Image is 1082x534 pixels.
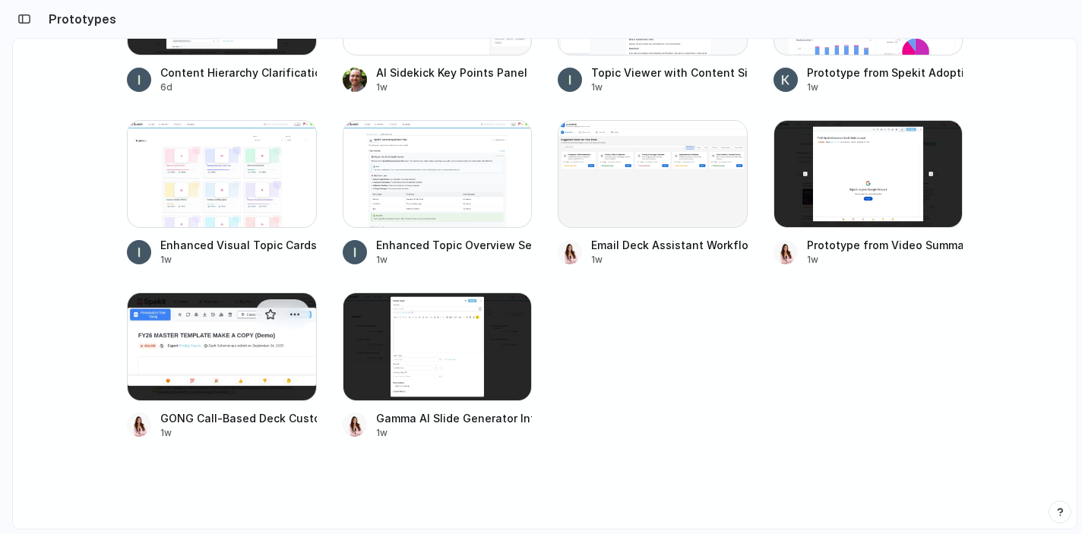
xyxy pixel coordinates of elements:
[376,253,533,267] div: 1w
[774,120,963,267] a: Prototype from Video SummaryPrototype from Video Summary1w
[343,292,533,439] a: Gamma AI Slide Generator IntegrationGamma AI Slide Generator Integration1w
[160,253,317,267] div: 1w
[591,65,748,81] div: Topic Viewer with Content Sidepanel
[376,81,527,94] div: 1w
[376,65,527,81] div: AI Sidekick Key Points Panel
[807,81,963,94] div: 1w
[376,237,533,253] div: Enhanced Topic Overview Section
[376,410,533,426] div: Gamma AI Slide Generator Integration
[160,81,317,94] div: 6d
[43,10,116,28] h2: Prototypes
[807,253,963,267] div: 1w
[160,237,317,253] div: Enhanced Visual Topic Cards
[807,65,963,81] div: Prototype from Spekit Adoption Dashboard
[591,253,748,267] div: 1w
[591,81,748,94] div: 1w
[127,120,317,267] a: Enhanced Visual Topic CardsEnhanced Visual Topic Cards1w
[376,426,533,440] div: 1w
[160,65,317,81] div: Content Hierarchy Clarification Tool
[127,292,317,439] a: GONG Call-Based Deck CustomizerGONG Call-Based Deck Customizer1w
[591,237,748,253] div: Email Deck Assistant Workflow
[160,410,317,426] div: GONG Call-Based Deck Customizer
[807,237,963,253] div: Prototype from Video Summary
[343,120,533,267] a: Enhanced Topic Overview SectionEnhanced Topic Overview Section1w
[558,120,748,267] a: Email Deck Assistant WorkflowEmail Deck Assistant Workflow1w
[160,426,317,440] div: 1w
